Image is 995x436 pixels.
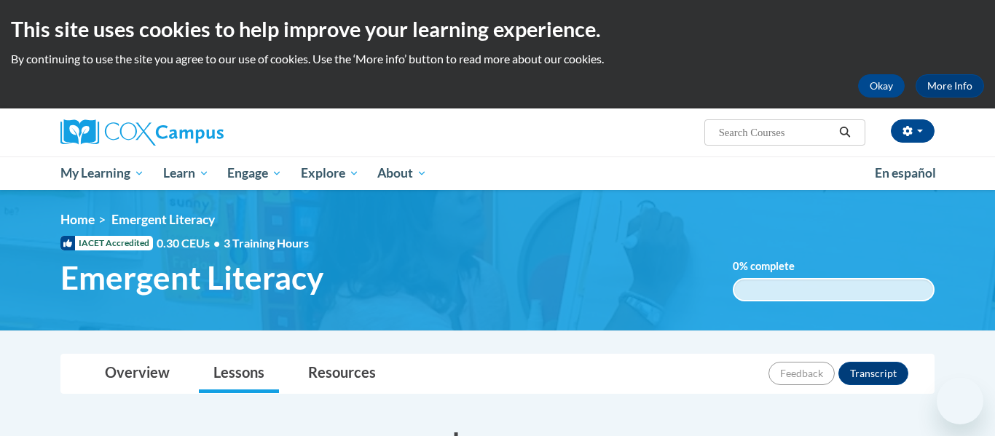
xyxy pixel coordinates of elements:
a: Engage [218,156,291,190]
span: 3 Training Hours [224,236,309,250]
a: Home [60,212,95,227]
span: Emergent Literacy [111,212,215,227]
button: Okay [858,74,905,98]
label: % complete [733,258,817,274]
a: My Learning [51,156,154,190]
span: About [377,165,427,182]
a: Lessons [199,354,279,393]
button: Account Settings [891,119,935,143]
a: Learn [154,156,219,190]
div: Main menu [39,156,956,190]
a: More Info [916,74,984,98]
span: Explore [301,165,359,182]
span: IACET Accredited [60,236,153,250]
a: Overview [90,354,184,393]
a: Resources [294,354,390,393]
a: Explore [291,156,369,190]
a: About [369,156,437,190]
button: Transcript [838,362,908,385]
input: Search Courses [717,124,834,141]
span: Engage [227,165,282,182]
h2: This site uses cookies to help improve your learning experience. [11,15,984,44]
span: Emergent Literacy [60,258,323,297]
a: En español [865,158,945,189]
button: Feedback [768,362,835,385]
span: 0 [733,260,739,272]
span: En español [875,165,936,181]
span: My Learning [60,165,144,182]
iframe: Button to launch messaging window [937,378,983,424]
button: Search [834,124,856,141]
a: Cox Campus [60,119,337,146]
span: 0.30 CEUs [157,235,224,251]
span: Learn [163,165,209,182]
span: • [213,236,220,250]
img: Cox Campus [60,119,224,146]
p: By continuing to use the site you agree to our use of cookies. Use the ‘More info’ button to read... [11,51,984,67]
